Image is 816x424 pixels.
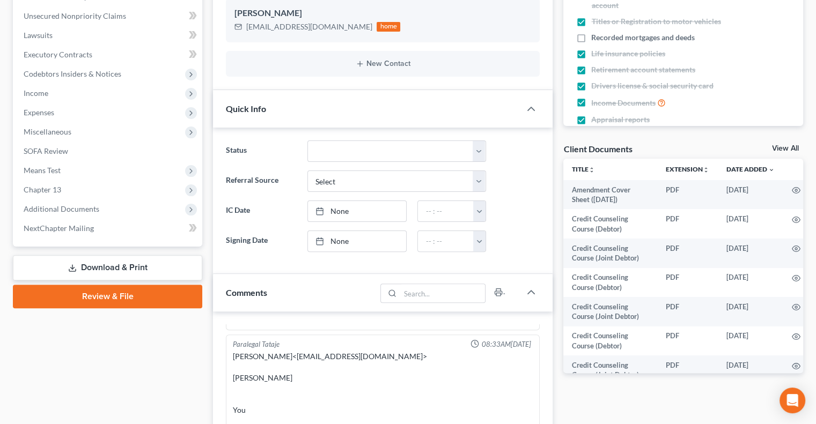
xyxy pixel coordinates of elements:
[772,145,799,152] a: View All
[15,219,202,238] a: NextChapter Mailing
[591,16,721,27] span: Titles or Registration to motor vehicles
[15,142,202,161] a: SOFA Review
[24,166,61,175] span: Means Test
[718,326,783,356] td: [DATE]
[234,7,531,20] div: [PERSON_NAME]
[591,114,650,125] span: Appraisal reports
[13,255,202,280] a: Download & Print
[24,127,71,136] span: Miscellaneous
[563,355,657,385] td: Credit Counseling Course (Joint Debtor)
[591,48,665,59] span: Life insurance policies
[657,180,718,210] td: PDF
[591,98,656,108] span: Income Documents
[589,167,595,173] i: unfold_more
[718,239,783,268] td: [DATE]
[308,201,407,221] a: None
[718,297,783,326] td: [DATE]
[718,209,783,239] td: [DATE]
[657,297,718,326] td: PDF
[220,140,302,162] label: Status
[657,209,718,239] td: PDF
[24,88,48,98] span: Income
[591,64,695,75] span: Retirement account statements
[481,339,531,349] span: 08:33AM[DATE]
[24,31,53,40] span: Lawsuits
[233,339,280,349] div: Paralegal Tataje
[768,167,775,173] i: expand_more
[24,50,92,59] span: Executory Contracts
[220,230,302,252] label: Signing Date
[418,231,474,251] input: -- : --
[15,26,202,45] a: Lawsuits
[24,204,99,213] span: Additional Documents
[563,209,657,239] td: Credit Counseling Course (Debtor)
[226,103,266,114] span: Quick Info
[226,287,267,297] span: Comments
[24,108,54,117] span: Expenses
[418,201,474,221] input: -- : --
[24,185,61,194] span: Chapter 13
[24,69,121,78] span: Codebtors Insiders & Notices
[563,326,657,356] td: Credit Counseling Course (Debtor)
[572,165,595,173] a: Titleunfold_more
[563,180,657,210] td: Amendment Cover Sheet ([DATE])
[563,297,657,326] td: Credit Counseling Course (Joint Debtor)
[563,239,657,268] td: Credit Counseling Course (Joint Debtor)
[718,268,783,297] td: [DATE]
[246,21,372,32] div: [EMAIL_ADDRESS][DOMAIN_NAME]
[15,45,202,64] a: Executory Contracts
[563,143,632,154] div: Client Documents
[13,285,202,308] a: Review & File
[24,146,68,155] span: SOFA Review
[657,268,718,297] td: PDF
[718,180,783,210] td: [DATE]
[24,224,94,233] span: NextChapter Mailing
[666,165,709,173] a: Extensionunfold_more
[703,167,709,173] i: unfold_more
[24,11,126,20] span: Unsecured Nonpriority Claims
[657,355,718,385] td: PDF
[220,200,302,222] label: IC Date
[220,170,302,192] label: Referral Source
[726,165,775,173] a: Date Added expand_more
[657,326,718,356] td: PDF
[780,388,805,413] div: Open Intercom Messenger
[718,355,783,385] td: [DATE]
[377,22,400,32] div: home
[563,268,657,297] td: Credit Counseling Course (Debtor)
[657,239,718,268] td: PDF
[234,59,531,68] button: New Contact
[400,284,486,302] input: Search...
[308,231,407,251] a: None
[591,80,714,91] span: Drivers license & social security card
[15,6,202,26] a: Unsecured Nonpriority Claims
[591,32,695,43] span: Recorded mortgages and deeds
